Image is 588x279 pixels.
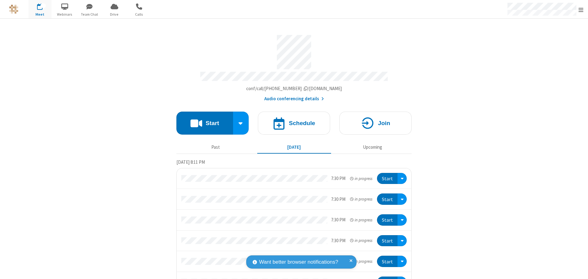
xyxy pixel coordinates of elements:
button: Copy my meeting room linkCopy my meeting room link [246,85,342,92]
h4: Start [205,120,219,126]
button: Start [377,214,398,226]
div: Open menu [398,193,407,205]
h4: Schedule [289,120,315,126]
em: in progress [350,258,372,264]
span: [DATE] 8:11 PM [176,159,205,165]
button: [DATE] [257,141,331,153]
div: Open menu [398,256,407,267]
span: Meet [28,12,51,17]
div: Open menu [398,173,407,184]
span: Copy my meeting room link [246,86,342,91]
button: Past [179,141,253,153]
em: in progress [350,217,372,223]
img: QA Selenium DO NOT DELETE OR CHANGE [9,5,18,14]
em: in progress [350,238,372,243]
button: Schedule [258,112,330,135]
span: Calls [128,12,151,17]
section: Account details [176,30,412,102]
div: 7:30 PM [331,196,345,203]
div: Open menu [398,214,407,226]
div: 7:30 PM [331,216,345,224]
div: Open menu [398,235,407,247]
button: Audio conferencing details [264,95,324,102]
div: 12 [40,3,46,8]
button: Upcoming [336,141,409,153]
em: in progress [350,176,372,182]
em: in progress [350,196,372,202]
button: Start [377,235,398,247]
div: 7:30 PM [331,237,345,244]
div: Start conference options [233,112,249,135]
h4: Join [378,120,390,126]
span: Webinars [53,12,76,17]
div: 7:30 PM [331,175,345,182]
button: Join [339,112,412,135]
span: Want better browser notifications? [259,258,338,266]
button: Start [377,256,398,267]
button: Start [176,112,233,135]
button: Start [377,173,398,184]
span: Drive [103,12,126,17]
button: Start [377,193,398,205]
span: Team Chat [78,12,101,17]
